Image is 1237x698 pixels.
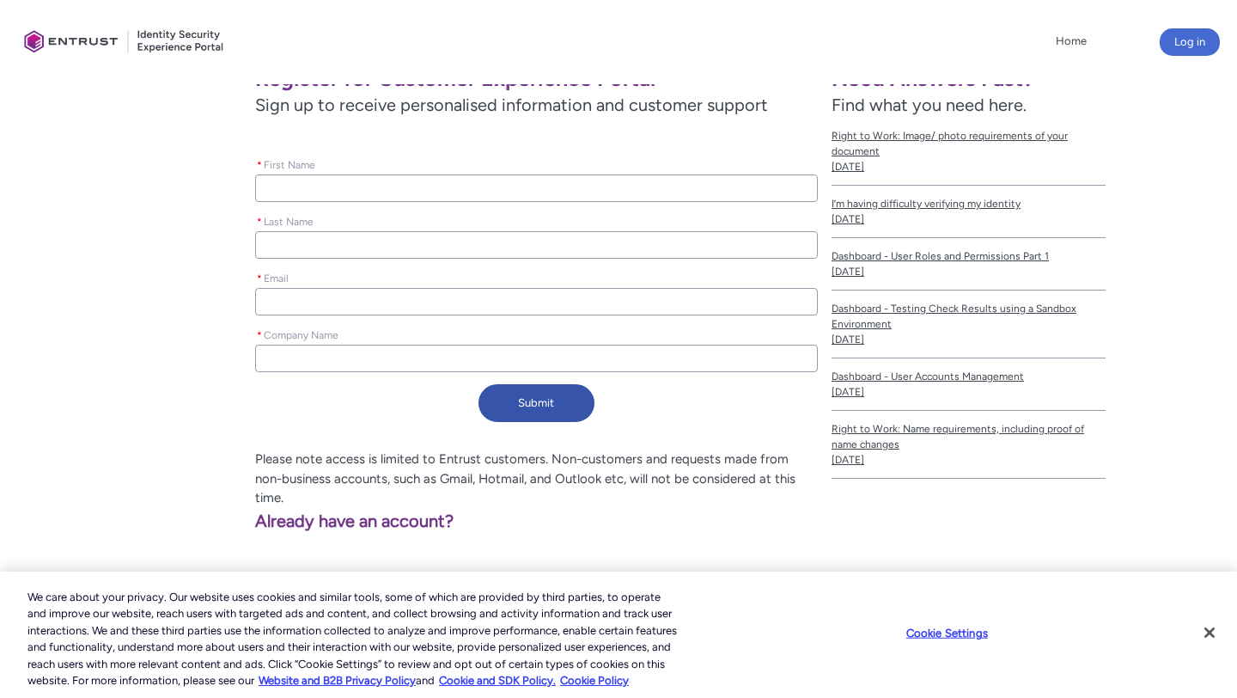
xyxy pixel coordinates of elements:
button: Cookie Settings [893,616,1001,651]
span: Sign up to receive personalised information and customer support [255,92,818,118]
lightning-formatted-date-time: [DATE] [832,454,864,466]
span: Dashboard - User Roles and Permissions Part 1 [832,248,1106,264]
iframe: Qualified Messenger [931,300,1237,698]
a: Cookie and SDK Policy. [439,674,556,687]
a: Right to Work: Name requirements, including proof of name changes[DATE] [832,411,1106,479]
span: Find what you need here. [832,95,1027,115]
div: We care about your privacy. Our website uses cookies and similar tools, some of which are provide... [27,589,680,689]
button: Close [1191,614,1228,652]
a: Right to Work: Image/ photo requirements of your document[DATE] [832,118,1106,186]
a: Already have an account? [14,511,454,531]
a: Home [1051,28,1091,54]
lightning-formatted-date-time: [DATE] [832,161,864,173]
label: Email [255,267,296,286]
lightning-formatted-date-time: [DATE] [832,213,864,225]
span: Dashboard - Testing Check Results using a Sandbox Environment [832,301,1106,332]
label: Company Name [255,324,345,343]
a: Dashboard - Testing Check Results using a Sandbox Environment[DATE] [832,291,1106,358]
a: Cookie Policy [560,674,629,687]
abbr: required [257,216,262,228]
abbr: required [257,159,262,171]
a: Dashboard - User Accounts Management[DATE] [832,358,1106,411]
a: More information about our cookie policy., opens in a new tab [259,674,416,687]
abbr: required [257,272,262,285]
lightning-formatted-date-time: [DATE] [832,266,864,278]
p: Please note access is limited to Entrust customers. Non-customers and requests made from non-busi... [14,450,818,508]
lightning-formatted-date-time: [DATE] [832,386,864,398]
span: I’m having difficulty verifying my identity [832,196,1106,211]
abbr: required [257,329,262,341]
label: First Name [255,154,322,173]
span: Dashboard - User Accounts Management [832,369,1106,384]
button: Submit [478,384,594,422]
a: I’m having difficulty verifying my identity[DATE] [832,186,1106,238]
span: Right to Work: Image/ photo requirements of your document [832,128,1106,159]
label: Last Name [255,211,320,230]
lightning-formatted-date-time: [DATE] [832,334,864,346]
span: Right to Work: Name requirements, including proof of name changes [832,421,1106,452]
button: Log in [1160,28,1220,56]
a: Dashboard - User Roles and Permissions Part 1[DATE] [832,238,1106,291]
